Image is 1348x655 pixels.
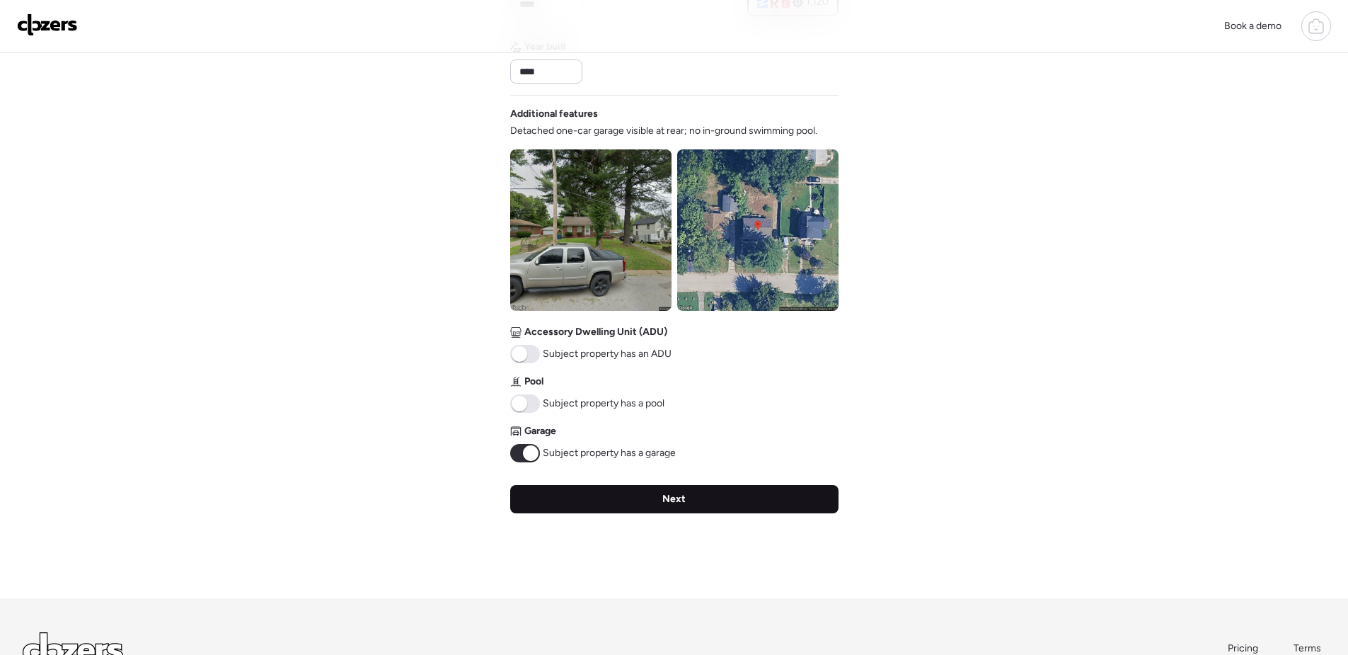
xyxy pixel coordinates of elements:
span: Subject property has a garage [543,446,676,460]
span: Subject property has an ADU [543,347,672,361]
span: Accessory Dwelling Unit (ADU) [524,325,667,339]
span: Additional features [510,107,598,121]
span: Detached one-car garage visible at rear; no in-ground swimming pool. [510,124,817,138]
span: Pool [524,375,543,389]
span: Garage [524,424,556,438]
span: Subject property has a pool [543,397,664,411]
img: Logo [17,13,78,36]
span: Book a demo [1224,20,1281,32]
span: Pricing [1228,642,1258,654]
span: Terms [1294,642,1321,654]
span: Next [662,492,686,506]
